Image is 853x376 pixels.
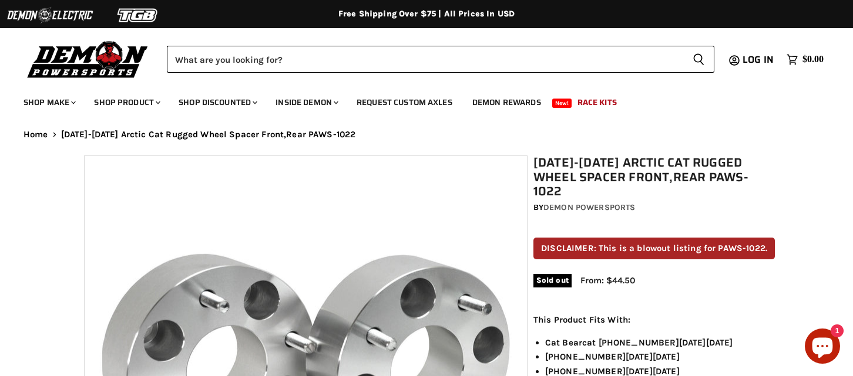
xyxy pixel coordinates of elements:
[781,51,830,68] a: $0.00
[533,155,775,199] h1: [DATE]-[DATE] Arctic Cat Rugged Wheel Spacer Front,Rear PAWS-1022
[267,90,345,114] a: Inside Demon
[683,46,714,73] button: Search
[802,54,824,65] span: $0.00
[15,90,83,114] a: Shop Make
[94,4,182,26] img: TGB Logo 2
[533,274,572,287] span: Sold out
[580,275,635,286] span: From: $44.50
[6,4,94,26] img: Demon Electric Logo 2
[61,130,356,140] span: [DATE]-[DATE] Arctic Cat Rugged Wheel Spacer Front,Rear PAWS-1022
[533,201,775,214] div: by
[545,350,775,364] li: [PHONE_NUMBER][DATE][DATE]
[23,38,152,80] img: Demon Powersports
[167,46,714,73] form: Product
[167,46,683,73] input: Search
[743,52,774,67] span: Log in
[348,90,461,114] a: Request Custom Axles
[569,90,626,114] a: Race Kits
[15,86,821,114] ul: Main menu
[543,202,635,212] a: Demon Powersports
[85,90,167,114] a: Shop Product
[545,336,775,350] li: Cat Bearcat [PHONE_NUMBER][DATE][DATE]
[737,55,781,65] a: Log in
[170,90,264,114] a: Shop Discounted
[23,130,48,140] a: Home
[533,313,775,327] p: This Product Fits With:
[533,238,775,259] p: DISCLAIMER: This is a blowout listing for PAWS-1022.
[552,99,572,108] span: New!
[464,90,550,114] a: Demon Rewards
[801,328,844,367] inbox-online-store-chat: Shopify online store chat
